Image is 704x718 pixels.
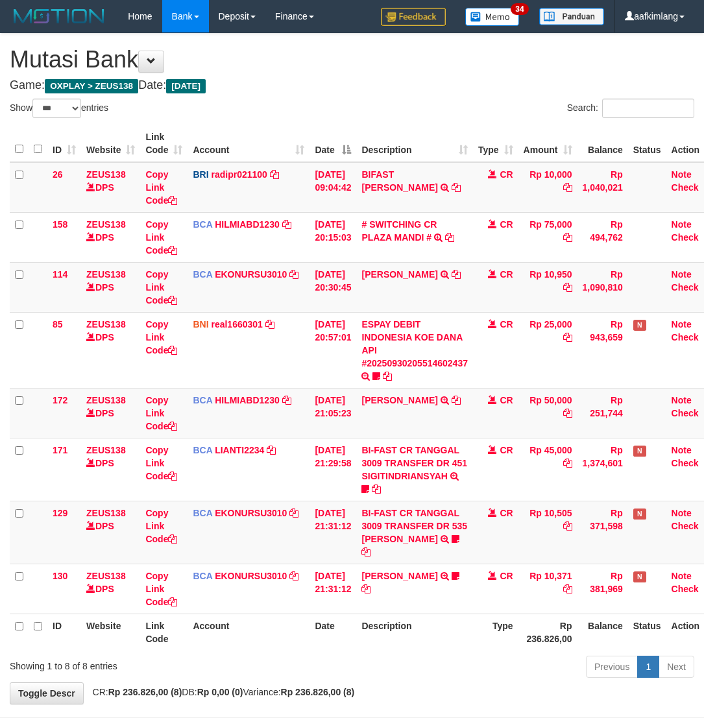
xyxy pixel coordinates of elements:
[81,388,140,438] td: DPS
[586,656,638,678] a: Previous
[577,614,628,651] th: Balance
[518,262,577,312] td: Rp 10,950
[211,319,262,329] a: real1660301
[672,169,692,180] a: Note
[289,269,298,280] a: Copy EKONURSU3010 to clipboard
[500,269,513,280] span: CR
[215,508,287,518] a: EKONURSU3010
[108,687,182,697] strong: Rp 236.826,00 (8)
[86,571,126,581] a: ZEUS138
[53,319,63,329] span: 85
[310,501,356,564] td: [DATE] 21:31:12
[577,564,628,614] td: Rp 381,969
[672,282,699,293] a: Check
[672,219,692,230] a: Note
[53,571,67,581] span: 130
[270,169,279,180] a: Copy radipr021100 to clipboard
[672,232,699,243] a: Check
[310,212,356,262] td: [DATE] 20:15:03
[356,125,473,162] th: Description: activate to sort column ascending
[310,312,356,388] td: [DATE] 20:57:01
[53,269,67,280] span: 114
[215,395,280,405] a: HILMIABD1230
[672,269,692,280] a: Note
[145,169,177,206] a: Copy Link Code
[672,182,699,193] a: Check
[86,269,126,280] a: ZEUS138
[563,521,572,531] a: Copy Rp 10,505 to clipboard
[518,312,577,388] td: Rp 25,000
[518,388,577,438] td: Rp 50,000
[361,547,370,557] a: Copy BI-FAST CR TANGGAL 3009 TRANSFER DR 535 AISYAH PUTRI HALIZ to clipboard
[45,79,138,93] span: OXPLAY > ZEUS138
[281,687,355,697] strong: Rp 236.826,00 (8)
[372,484,381,494] a: Copy BI-FAST CR TANGGAL 3009 TRANSFER DR 451 SIGITINDRIANSYAH to clipboard
[518,501,577,564] td: Rp 10,505
[193,269,212,280] span: BCA
[563,332,572,342] a: Copy Rp 25,000 to clipboard
[10,6,108,26] img: MOTION_logo.png
[473,614,518,651] th: Type
[383,371,392,381] a: Copy ESPAY DEBIT INDONESIA KOE DANA API #20250930205514602437 to clipboard
[577,312,628,388] td: Rp 943,659
[672,408,699,418] a: Check
[81,162,140,213] td: DPS
[145,395,177,431] a: Copy Link Code
[539,8,604,25] img: panduan.png
[361,319,468,368] a: ESPAY DEBIT INDONESIA KOE DANA API #20250930205514602437
[361,169,437,193] a: BIFAST [PERSON_NAME]
[633,446,646,457] span: Has Note
[10,654,284,673] div: Showing 1 to 8 of 8 entries
[637,656,659,678] a: 1
[81,614,140,651] th: Website
[211,169,267,180] a: radipr021100
[518,614,577,651] th: Rp 236.826,00
[452,395,461,405] a: Copy DIDI MULYADI to clipboard
[81,312,140,388] td: DPS
[563,584,572,594] a: Copy Rp 10,371 to clipboard
[47,614,81,651] th: ID
[518,438,577,501] td: Rp 45,000
[518,564,577,614] td: Rp 10,371
[672,332,699,342] a: Check
[145,319,177,355] a: Copy Link Code
[356,614,473,651] th: Description
[10,682,84,704] a: Toggle Descr
[282,395,291,405] a: Copy HILMIABD1230 to clipboard
[215,269,287,280] a: EKONURSU3010
[86,445,126,455] a: ZEUS138
[577,125,628,162] th: Balance
[145,571,177,607] a: Copy Link Code
[289,571,298,581] a: Copy EKONURSU3010 to clipboard
[500,169,513,180] span: CR
[265,319,274,329] a: Copy real1660301 to clipboard
[282,219,291,230] a: Copy HILMIABD1230 to clipboard
[633,320,646,331] span: Has Note
[628,614,666,651] th: Status
[81,564,140,614] td: DPS
[193,169,208,180] span: BRI
[500,508,513,518] span: CR
[310,388,356,438] td: [DATE] 21:05:23
[577,438,628,501] td: Rp 1,374,601
[577,262,628,312] td: Rp 1,090,810
[577,501,628,564] td: Rp 371,598
[563,232,572,243] a: Copy Rp 75,000 to clipboard
[381,8,446,26] img: Feedback.jpg
[53,508,67,518] span: 129
[563,282,572,293] a: Copy Rp 10,950 to clipboard
[659,656,694,678] a: Next
[672,508,692,518] a: Note
[166,79,206,93] span: [DATE]
[577,212,628,262] td: Rp 494,762
[500,445,513,455] span: CR
[10,99,108,118] label: Show entries
[563,408,572,418] a: Copy Rp 50,000 to clipboard
[445,232,454,243] a: Copy # SWITCHING CR PLAZA MANDI # to clipboard
[577,162,628,213] td: Rp 1,040,021
[473,125,518,162] th: Type: activate to sort column ascending
[53,219,67,230] span: 158
[310,438,356,501] td: [DATE] 21:29:58
[145,269,177,305] a: Copy Link Code
[500,395,513,405] span: CR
